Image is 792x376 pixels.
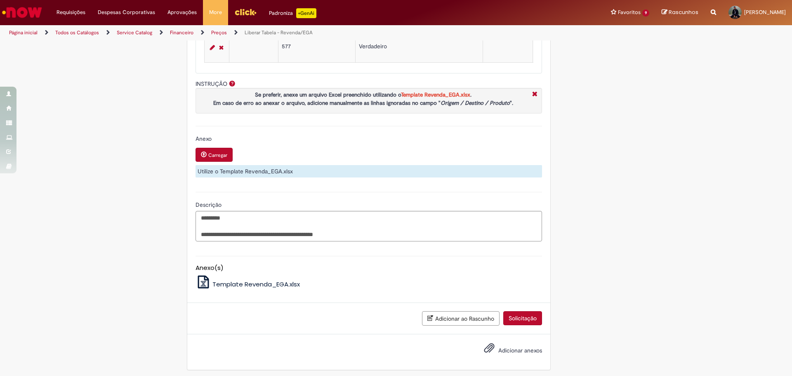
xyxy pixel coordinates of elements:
[296,8,316,18] p: +GenAi
[355,39,483,62] td: Verdadeiro
[6,25,522,40] ul: Trilhas de página
[167,8,197,17] span: Aprovações
[196,265,542,272] h5: Anexo(s)
[1,4,43,21] img: ServiceNow
[269,8,316,18] div: Padroniza
[170,29,193,36] a: Financeiro
[209,8,222,17] span: More
[212,280,300,289] span: Template Revenda_EGA.xlsx
[196,280,300,289] a: Template Revenda_EGA.xlsx
[234,6,257,18] img: click_logo_yellow_360x200.png
[208,43,217,52] a: Editar Linha 1
[196,80,227,87] label: INSTRUÇÃO
[255,91,471,98] span: Se preferir, anexe um arquivo Excel preenchido utilizando o .
[441,99,510,106] em: Origem / Destino / Produto
[422,311,500,326] button: Adicionar ao Rascunho
[98,8,155,17] span: Despesas Corporativas
[642,9,649,17] span: 9
[57,8,85,17] span: Requisições
[227,80,237,87] span: Ajuda para INSTRUÇÃO
[217,43,226,52] a: Remover linha 1
[498,347,542,354] span: Adicionar anexos
[278,39,355,62] td: 577
[213,99,513,106] span: Em caso de erro ao anexar o arquivo, adicione manualmente as linhas ignoradas no campo " ".
[618,8,641,17] span: Favoritos
[530,90,540,99] i: Fechar More information Por question_instrucao
[669,8,698,16] span: Rascunhos
[196,211,542,241] textarea: Descrição
[196,148,233,162] button: Carregar anexo de Anexo
[208,152,227,158] small: Carregar
[211,29,227,36] a: Preços
[9,29,38,36] a: Página inicial
[533,39,610,62] td: 713
[662,9,698,17] a: Rascunhos
[196,165,542,177] div: Utilize o Template Revenda_EGA.xlsx
[503,311,542,325] button: Solicitação
[401,91,470,98] span: Template Revenda_EGA.xlsx
[245,29,313,36] a: Liberar Tabela - Revenda/EGA
[196,201,223,208] span: Descrição
[744,9,786,16] span: [PERSON_NAME]
[55,29,99,36] a: Todos os Catálogos
[117,29,152,36] a: Service Catalog
[482,341,497,359] button: Adicionar anexos
[196,135,213,142] span: Anexo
